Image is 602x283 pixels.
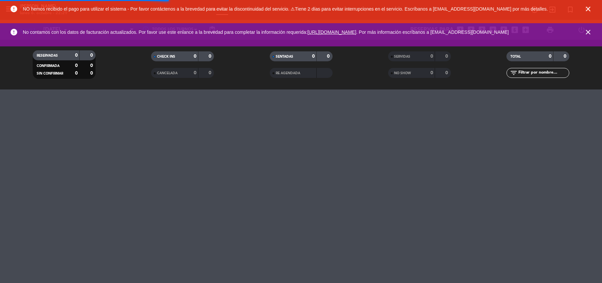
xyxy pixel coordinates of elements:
[157,55,175,58] span: CHECK INS
[430,54,433,59] strong: 0
[445,71,449,75] strong: 0
[276,72,300,75] span: RE AGENDADA
[584,5,592,13] i: close
[510,69,518,77] i: filter_list
[307,29,356,35] a: [URL][DOMAIN_NAME]
[75,53,78,58] strong: 0
[75,71,78,76] strong: 0
[157,72,178,75] span: CANCELADA
[90,63,94,68] strong: 0
[37,54,58,57] span: RESERVADAS
[584,28,592,36] i: close
[37,72,63,75] span: SIN CONFIRMAR
[430,71,433,75] strong: 0
[10,5,18,13] i: error
[564,54,568,59] strong: 0
[37,64,60,68] span: CONFIRMADA
[510,55,521,58] span: TOTAL
[209,54,213,59] strong: 0
[394,55,410,58] span: SERVIDAS
[276,55,293,58] span: SENTADAS
[394,72,411,75] span: NO SHOW
[209,71,213,75] strong: 0
[327,54,331,59] strong: 0
[445,54,449,59] strong: 0
[23,6,548,12] span: NO hemos recibido el pago para utilizar el sistema - Por favor contáctenos a la brevedad para evi...
[90,53,94,58] strong: 0
[90,71,94,76] strong: 0
[10,28,18,36] i: error
[194,71,196,75] strong: 0
[312,54,315,59] strong: 0
[75,63,78,68] strong: 0
[356,29,509,35] a: . Por más información escríbanos a [EMAIL_ADDRESS][DOMAIN_NAME]
[518,69,569,77] input: Filtrar por nombre...
[549,54,551,59] strong: 0
[194,54,196,59] strong: 0
[23,29,509,35] span: No contamos con los datos de facturación actualizados. Por favor use este enlance a la brevedad p...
